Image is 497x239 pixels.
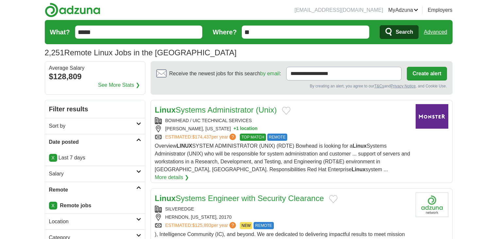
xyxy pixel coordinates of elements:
span: REMOTE [267,134,287,141]
strong: Linux [353,143,367,149]
button: Search [380,25,419,39]
a: ESTIMATED:$174,437per year? [165,134,238,141]
strong: Linux [155,105,176,114]
span: Search [396,26,413,39]
img: Company logo [416,193,448,217]
a: Employers [428,6,453,14]
button: Add to favorite jobs [282,107,290,115]
a: Advanced [424,26,447,39]
span: Overview SYSTEM ADMINISTRATOR (UNIX) (RDTE) Bowhead is looking for a Systems Administrator (UNIX)... [155,143,410,172]
button: +1 location [233,125,257,132]
span: $125,893 [192,223,211,228]
span: $174,437 [192,134,211,139]
h2: Location [49,218,136,226]
a: by email [260,71,280,76]
h2: Sort by [49,122,136,130]
a: Date posted [45,134,145,150]
a: X [49,154,57,162]
a: ESTIMATED:$125,893per year? [165,222,238,229]
span: NEW [240,222,252,229]
label: Where? [213,27,237,37]
button: Add to favorite jobs [329,195,338,203]
label: What? [50,27,70,37]
h2: Salary [49,170,136,178]
div: By creating an alert, you agree to our and , and Cookie Use. [156,83,447,89]
a: More details ❯ [155,174,189,181]
h1: Remote Linux Jobs in the [GEOGRAPHIC_DATA] [45,48,237,57]
a: LinuxSystems Engineer with Security Clearance [155,194,324,203]
img: Company logo [416,104,448,129]
a: MyAdzuna [388,6,418,14]
div: Average Salary [49,65,141,71]
span: ? [229,222,236,229]
a: T&Cs [374,84,384,88]
li: [EMAIL_ADDRESS][DOMAIN_NAME] [294,6,383,14]
div: SILVEREDGE [155,206,410,212]
h2: Date posted [49,138,136,146]
a: Remote [45,182,145,198]
span: TOP MATCH [240,134,266,141]
a: Sort by [45,118,145,134]
p: Last 7 days [49,154,141,162]
span: REMOTE [254,222,273,229]
button: Create alert [407,67,447,81]
strong: LINUX [176,143,192,149]
a: See More Stats ❯ [98,81,140,89]
strong: Remote jobs [60,203,91,208]
div: BOWHEAD / UIC TECHNICAL SERVICES [155,117,410,124]
span: 2,251 [45,47,64,59]
span: Receive the newest jobs for this search : [169,70,281,78]
div: [PERSON_NAME], [US_STATE] [155,125,410,132]
div: $128,809 [49,71,141,83]
a: LinuxSystems Administrator (Unix) [155,105,277,114]
span: ? [229,134,236,140]
div: HERNDON, [US_STATE], 20170 [155,214,410,221]
h2: Filter results [45,100,145,118]
img: Adzuna logo [45,3,100,17]
strong: Linux [155,194,176,203]
a: Location [45,213,145,230]
span: + [233,125,236,132]
a: X [49,202,57,210]
strong: Linux [352,167,366,172]
a: Salary [45,166,145,182]
a: Privacy Notice [390,84,416,88]
h2: Remote [49,186,136,194]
